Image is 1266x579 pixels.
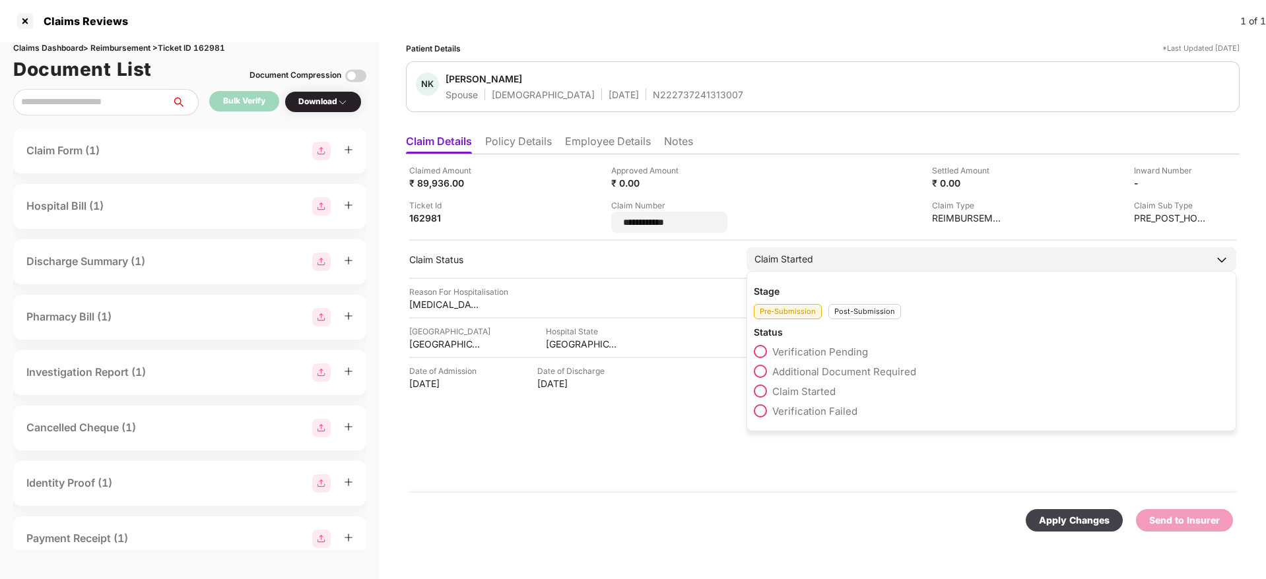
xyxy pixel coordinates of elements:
div: 1 of 1 [1240,14,1266,28]
div: Send to Insurer [1149,513,1220,528]
span: plus [344,533,353,542]
div: Reason For Hospitalisation [409,286,508,298]
img: svg+xml;base64,PHN2ZyBpZD0iR3JvdXBfMjg4MTMiIGRhdGEtbmFtZT0iR3JvdXAgMjg4MTMiIHhtbG5zPSJodHRwOi8vd3... [312,474,331,493]
span: plus [344,311,353,320]
div: Pre-Submission [754,304,822,319]
div: Claims Dashboard > Reimbursement > Ticket ID 162981 [13,42,366,55]
div: [MEDICAL_DATA] [409,298,482,311]
div: [GEOGRAPHIC_DATA] [546,338,618,350]
span: plus [344,145,353,154]
span: Additional Document Required [772,365,916,378]
span: Claim Started [772,385,836,398]
div: Stage [754,285,1229,297]
div: Investigation Report (1) [26,364,146,381]
div: N222737241313007 [653,88,743,101]
div: PRE_POST_HOSPITALIZATION_REIMBURSEMENT [1134,212,1207,224]
div: Date of Admission [409,365,482,377]
li: Employee Details [565,135,651,154]
li: Policy Details [485,135,552,154]
span: plus [344,422,353,431]
div: Claims Reviews [36,15,128,28]
div: Cancelled Cheque (1) [26,419,136,436]
div: Claim Form (1) [26,142,100,159]
div: [DEMOGRAPHIC_DATA] [492,88,595,101]
div: Apply Changes [1039,513,1110,528]
span: plus [344,200,353,210]
div: [DATE] [609,88,639,101]
div: [DATE] [537,377,610,390]
div: Bulk Verify [223,95,265,107]
span: Verification Failed [772,405,857,417]
img: svg+xml;base64,PHN2ZyBpZD0iR3JvdXBfMjg4MTMiIGRhdGEtbmFtZT0iR3JvdXAgMjg4MTMiIHhtbG5zPSJodHRwOi8vd3... [312,142,331,160]
div: Claim Started [754,252,813,266]
div: Date of Discharge [537,365,610,377]
div: Pharmacy Bill (1) [26,309,112,325]
div: Ticket Id [409,199,482,212]
div: Hospital State [546,325,618,338]
div: [DATE] [409,377,482,390]
div: Document Compression [250,69,341,82]
span: search [171,97,198,107]
div: Claim Number [611,199,727,212]
div: Identity Proof (1) [26,475,112,491]
div: [PERSON_NAME] [446,73,522,85]
div: Patient Details [406,42,461,55]
div: Claim Sub Type [1134,199,1207,212]
div: Hospital Bill (1) [26,198,104,214]
div: [GEOGRAPHIC_DATA] [409,325,490,338]
div: Claim Status [409,253,733,266]
span: Verification Pending [772,346,868,358]
div: REIMBURSEMENT [932,212,1005,224]
div: ₹ 0.00 [611,177,684,189]
div: NK [416,73,439,96]
span: plus [344,477,353,487]
img: svg+xml;base64,PHN2ZyBpZD0iR3JvdXBfMjg4MTMiIGRhdGEtbmFtZT0iR3JvdXAgMjg4MTMiIHhtbG5zPSJodHRwOi8vd3... [312,363,331,382]
img: svg+xml;base64,PHN2ZyBpZD0iRHJvcGRvd24tMzJ4MzIiIHhtbG5zPSJodHRwOi8vd3d3LnczLm9yZy8yMDAwL3N2ZyIgd2... [337,97,348,107]
div: Inward Number [1134,164,1207,177]
img: svg+xml;base64,PHN2ZyBpZD0iVG9nZ2xlLTMyeDMyIiB4bWxucz0iaHR0cDovL3d3dy53My5vcmcvMjAwMC9zdmciIHdpZH... [345,65,366,86]
div: Claim Type [932,199,1005,212]
div: ₹ 89,936.00 [409,177,482,189]
div: - [1134,177,1207,189]
div: *Last Updated [DATE] [1162,42,1240,55]
li: Claim Details [406,135,472,154]
img: svg+xml;base64,PHN2ZyBpZD0iR3JvdXBfMjg4MTMiIGRhdGEtbmFtZT0iR3JvdXAgMjg4MTMiIHhtbG5zPSJodHRwOi8vd3... [312,419,331,437]
img: svg+xml;base64,PHN2ZyBpZD0iR3JvdXBfMjg4MTMiIGRhdGEtbmFtZT0iR3JvdXAgMjg4MTMiIHhtbG5zPSJodHRwOi8vd3... [312,308,331,326]
img: svg+xml;base64,PHN2ZyBpZD0iR3JvdXBfMjg4MTMiIGRhdGEtbmFtZT0iR3JvdXAgMjg4MTMiIHhtbG5zPSJodHRwOi8vd3... [312,530,331,548]
h1: Document List [13,55,152,84]
div: ₹ 0.00 [932,177,1005,189]
div: Payment Receipt (1) [26,530,128,547]
button: search [171,89,199,115]
img: svg+xml;base64,PHN2ZyBpZD0iR3JvdXBfMjg4MTMiIGRhdGEtbmFtZT0iR3JvdXAgMjg4MTMiIHhtbG5zPSJodHRwOi8vd3... [312,197,331,216]
span: plus [344,367,353,376]
span: plus [344,256,353,265]
div: Claimed Amount [409,164,482,177]
div: Post-Submission [828,304,901,319]
div: Approved Amount [611,164,684,177]
div: Discharge Summary (1) [26,253,145,270]
div: Spouse [446,88,478,101]
div: 162981 [409,212,482,224]
div: Download [298,96,348,108]
div: Settled Amount [932,164,1005,177]
li: Notes [664,135,693,154]
img: svg+xml;base64,PHN2ZyBpZD0iR3JvdXBfMjg4MTMiIGRhdGEtbmFtZT0iR3JvdXAgMjg4MTMiIHhtbG5zPSJodHRwOi8vd3... [312,253,331,271]
div: [GEOGRAPHIC_DATA] [409,338,482,350]
img: downArrowIcon [1215,253,1228,266]
div: Status [754,326,1229,338]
